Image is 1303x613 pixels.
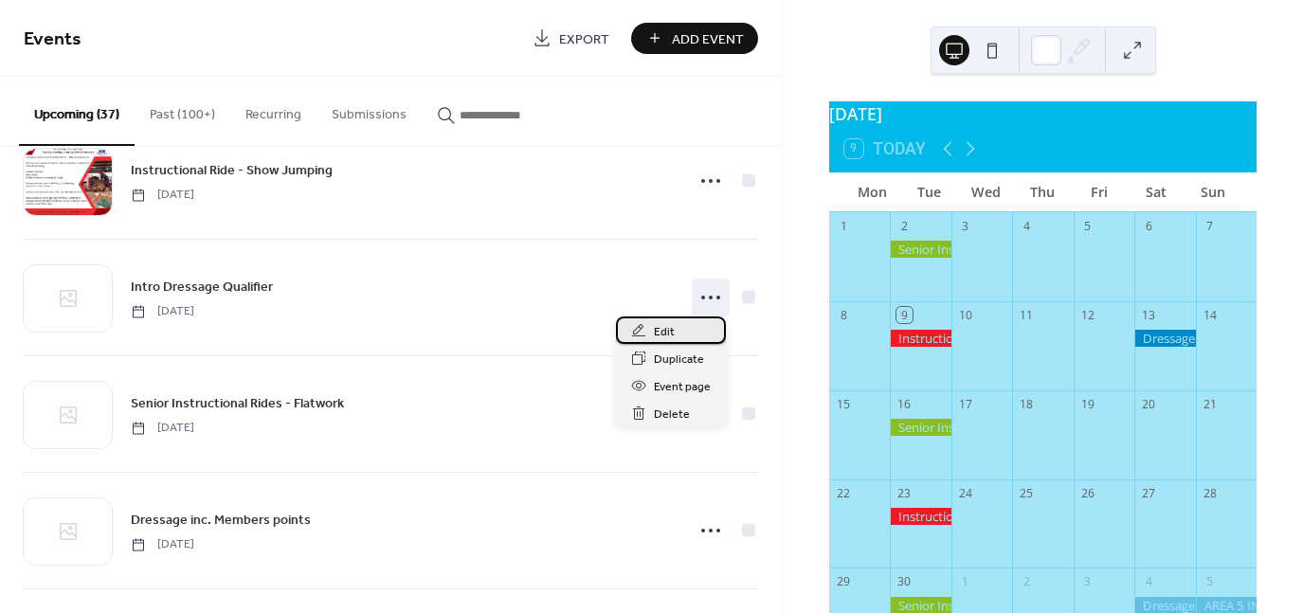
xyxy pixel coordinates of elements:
div: Instructional Ride - Show Jumping [890,330,950,347]
div: [DATE] [829,101,1257,126]
div: Thu [1015,172,1072,211]
div: 13 [1141,307,1157,323]
button: Submissions [317,77,422,144]
span: Senior Instructional Rides - Flatwork [131,394,344,414]
div: 3 [957,218,973,234]
div: 14 [1202,307,1218,323]
span: Edit [654,322,675,342]
div: 9 [896,307,913,323]
div: 28 [1202,485,1218,501]
button: Upcoming (37) [19,77,135,146]
span: [DATE] [131,187,194,204]
div: 17 [957,396,973,412]
div: 25 [1019,485,1035,501]
div: Mon [844,172,901,211]
div: 7 [1202,218,1218,234]
div: Sun [1185,172,1241,211]
div: 16 [896,396,913,412]
div: 12 [1079,307,1095,323]
span: Duplicate [654,350,704,370]
div: 2 [896,218,913,234]
div: 4 [1019,218,1035,234]
div: 30 [896,574,913,590]
div: 19 [1079,396,1095,412]
div: 27 [1141,485,1157,501]
div: 21 [1202,396,1218,412]
div: 6 [1141,218,1157,234]
div: Dressage inc. Members points [1134,330,1195,347]
div: Wed [958,172,1015,211]
button: Past (100+) [135,77,230,144]
span: Events [24,21,81,58]
div: 23 [896,485,913,501]
a: Export [518,23,624,54]
a: Senior Instructional Rides - Flatwork [131,392,344,414]
div: 26 [1079,485,1095,501]
div: Instructional Ride - Show Jumping [890,508,950,525]
span: Add Event [672,29,744,49]
div: 1 [836,218,852,234]
div: 2 [1019,574,1035,590]
span: Dressage inc. Members points [131,511,311,531]
div: Fri [1071,172,1128,211]
div: 1 [957,574,973,590]
button: Recurring [230,77,317,144]
span: [DATE] [131,303,194,320]
div: 20 [1141,396,1157,412]
div: Senior Instructional Rides - Flatwork [890,419,950,436]
span: Export [559,29,609,49]
div: 8 [836,307,852,323]
div: 29 [836,574,852,590]
button: Add Event [631,23,758,54]
span: Delete [654,405,690,424]
div: Senior Instructional Rides - Flatwork [890,241,950,258]
div: 11 [1019,307,1035,323]
div: 5 [1202,574,1218,590]
div: 3 [1079,574,1095,590]
div: Sat [1128,172,1185,211]
span: [DATE] [131,536,194,553]
div: Tue [901,172,958,211]
div: 15 [836,396,852,412]
div: 24 [957,485,973,501]
span: [DATE] [131,420,194,437]
a: Dressage inc. Members points [131,509,311,531]
a: Intro Dressage Qualifier [131,276,273,297]
span: Intro Dressage Qualifier [131,278,273,297]
div: 10 [957,307,973,323]
div: 22 [836,485,852,501]
div: 18 [1019,396,1035,412]
span: Instructional Ride - Show Jumping [131,161,333,181]
a: Instructional Ride - Show Jumping [131,159,333,181]
div: 4 [1141,574,1157,590]
span: Event page [654,377,711,397]
div: 5 [1079,218,1095,234]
